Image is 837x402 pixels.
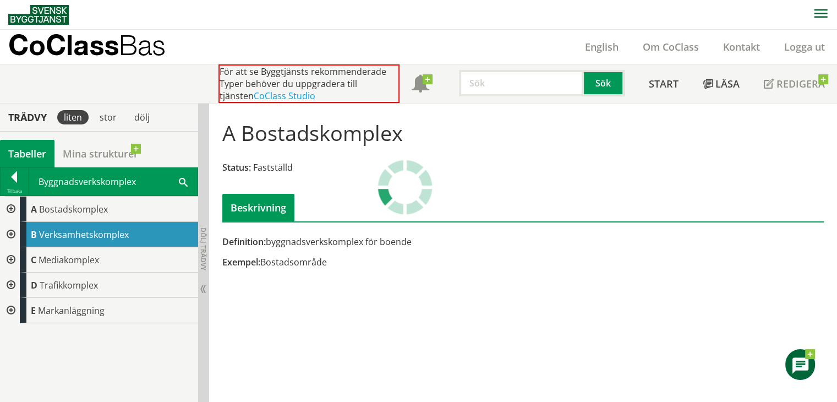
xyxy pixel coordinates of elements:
span: D [31,279,37,291]
span: Fastställd [253,161,293,173]
span: Start [649,77,679,90]
a: Start [637,64,691,103]
a: Läsa [691,64,752,103]
div: stor [93,110,123,124]
a: Redigera [752,64,837,103]
div: Beskrivning [222,194,294,221]
a: Om CoClass [631,40,711,53]
span: C [31,254,36,266]
span: Läsa [715,77,740,90]
a: Logga ut [772,40,837,53]
span: Bostadskomplex [39,203,108,215]
div: liten [57,110,89,124]
img: Svensk Byggtjänst [8,5,69,25]
span: A [31,203,37,215]
span: Exempel: [222,256,260,268]
a: Mina strukturer [54,140,146,167]
span: B [31,229,37,241]
a: CoClassBas [8,30,189,64]
div: Trädvy [2,111,53,123]
h1: A Bostadskomplex [222,121,403,145]
a: English [573,40,631,53]
span: Mediakomplex [39,254,99,266]
a: CoClass Studio [254,90,315,102]
div: Bostadsområde [222,256,619,268]
div: dölj [128,110,156,124]
div: byggnadsverkskomplex för boende [222,236,619,248]
button: Sök [584,70,625,96]
span: Bas [119,29,166,61]
div: För att se Byggtjänsts rekommenderade Typer behöver du uppgradera till tjänsten [218,64,400,103]
span: Verksamhetskomplex [39,229,129,241]
input: Sök [459,70,584,96]
span: Dölj trädvy [199,227,208,270]
img: Laddar [378,160,433,215]
div: Tillbaka [1,187,28,195]
span: Notifikationer [412,76,429,94]
span: Status: [222,161,251,173]
span: Trafikkomplex [40,279,98,291]
span: Definition: [222,236,266,248]
a: Kontakt [711,40,772,53]
p: CoClass [8,39,166,51]
span: Sök i tabellen [179,176,188,187]
span: E [31,305,36,317]
div: Byggnadsverkskomplex [29,168,198,195]
span: Markanläggning [38,305,105,317]
span: Redigera [776,77,825,90]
